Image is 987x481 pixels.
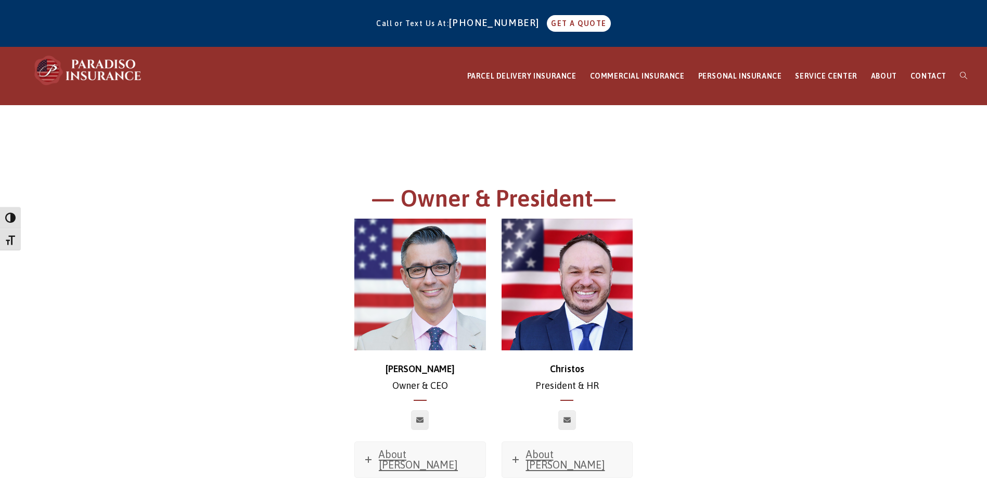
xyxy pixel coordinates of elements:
[698,72,782,80] span: PERSONAL INSURANCE
[911,72,946,80] span: CONTACT
[376,19,449,28] span: Call or Text Us At:
[590,72,685,80] span: COMMERCIAL INSURANCE
[795,72,857,80] span: SERVICE CENTER
[547,15,610,32] a: GET A QUOTE
[583,47,691,105] a: COMMERCIAL INSURANCE
[871,72,897,80] span: ABOUT
[526,448,605,471] span: About [PERSON_NAME]
[31,55,146,86] img: Paradiso Insurance
[550,363,584,374] strong: Christos
[379,448,458,471] span: About [PERSON_NAME]
[788,47,864,105] a: SERVICE CENTER
[502,442,633,477] a: About [PERSON_NAME]
[691,47,789,105] a: PERSONAL INSURANCE
[467,72,576,80] span: PARCEL DELIVERY INSURANCE
[386,363,455,374] strong: [PERSON_NAME]
[355,442,485,477] a: About [PERSON_NAME]
[502,361,633,395] p: President & HR
[864,47,904,105] a: ABOUT
[460,47,583,105] a: PARCEL DELIVERY INSURANCE
[354,219,486,350] img: chris-500x500 (1)
[904,47,953,105] a: CONTACT
[502,219,633,350] img: Christos_500x500
[449,17,545,28] a: [PHONE_NUMBER]
[354,361,486,395] p: Owner & CEO
[208,183,780,219] h1: — Owner & President—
